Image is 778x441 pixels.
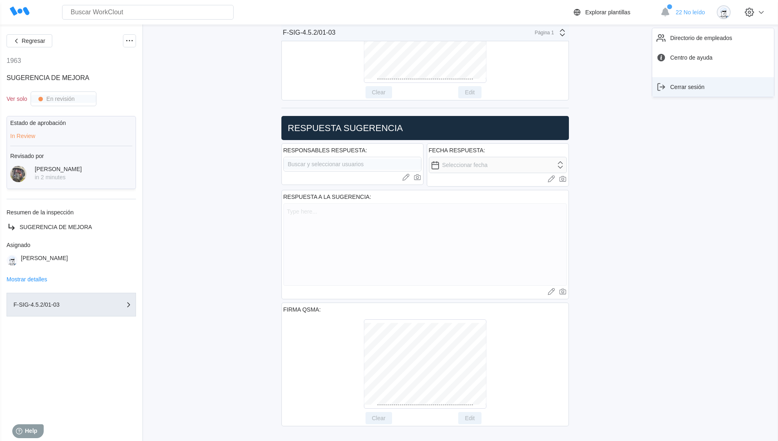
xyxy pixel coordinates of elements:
[652,77,774,97] a: Cerrar sesión
[7,74,89,81] span: SUGERENCIA DE MEJORA
[35,174,82,180] div: in 2 minutes
[13,302,95,307] div: F-SIG-4.5.2/01-03
[21,255,68,266] div: [PERSON_NAME]
[283,29,336,36] div: F-SIG-4.5.2/01-03
[465,415,475,421] span: Edit
[35,166,82,172] div: [PERSON_NAME]
[670,35,732,41] div: Directorio de empleados
[372,415,386,421] span: Clear
[534,30,554,36] div: Página 1
[652,48,774,67] a: Centro de ayuda
[7,34,52,47] button: Regresar
[10,166,27,182] img: 2f847459-28ef-4a61-85e4-954d408df519.jpg
[7,96,27,102] div: Ver solo
[22,38,45,44] span: Regresar
[585,9,631,16] div: Explorar plantillas
[366,86,392,98] button: Clear
[372,89,386,95] span: Clear
[670,54,713,61] div: Centro de ayuda
[458,86,481,98] button: Edit
[283,194,371,200] div: RESPUESTA A LA SUGERENCIA:
[652,28,774,48] a: Directorio de empleados
[285,122,566,134] h2: RESPUESTA SUGERENCIA
[20,224,92,230] span: SUGERENCIA DE MEJORA
[7,255,18,266] img: clout-01.png
[7,57,21,65] div: 1963
[670,84,704,90] div: Cerrar sesión
[7,293,136,316] button: F-SIG-4.5.2/01-03
[465,89,475,95] span: Edit
[429,147,485,154] div: FECHA RESPUESTA:
[10,133,132,139] div: In Review
[675,9,705,16] span: 22 No leído
[7,222,136,232] a: SUGERENCIA DE MEJORA
[717,5,731,19] img: clout-01.png
[62,5,234,20] input: Buscar WorkClout
[7,209,136,216] div: Resumen de la inspección
[429,157,567,173] input: Seleccionar fecha
[7,242,136,248] div: Asignado
[283,306,321,313] div: FIRMA QSMA:
[458,412,481,424] button: Edit
[283,147,367,154] div: RESPONSABLES RESPUESTA:
[366,412,392,424] button: Clear
[572,7,657,17] a: Explorar plantillas
[7,276,47,282] button: Mostrar detalles
[10,153,132,159] div: Revisado por
[10,120,132,126] div: Estado de aprobación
